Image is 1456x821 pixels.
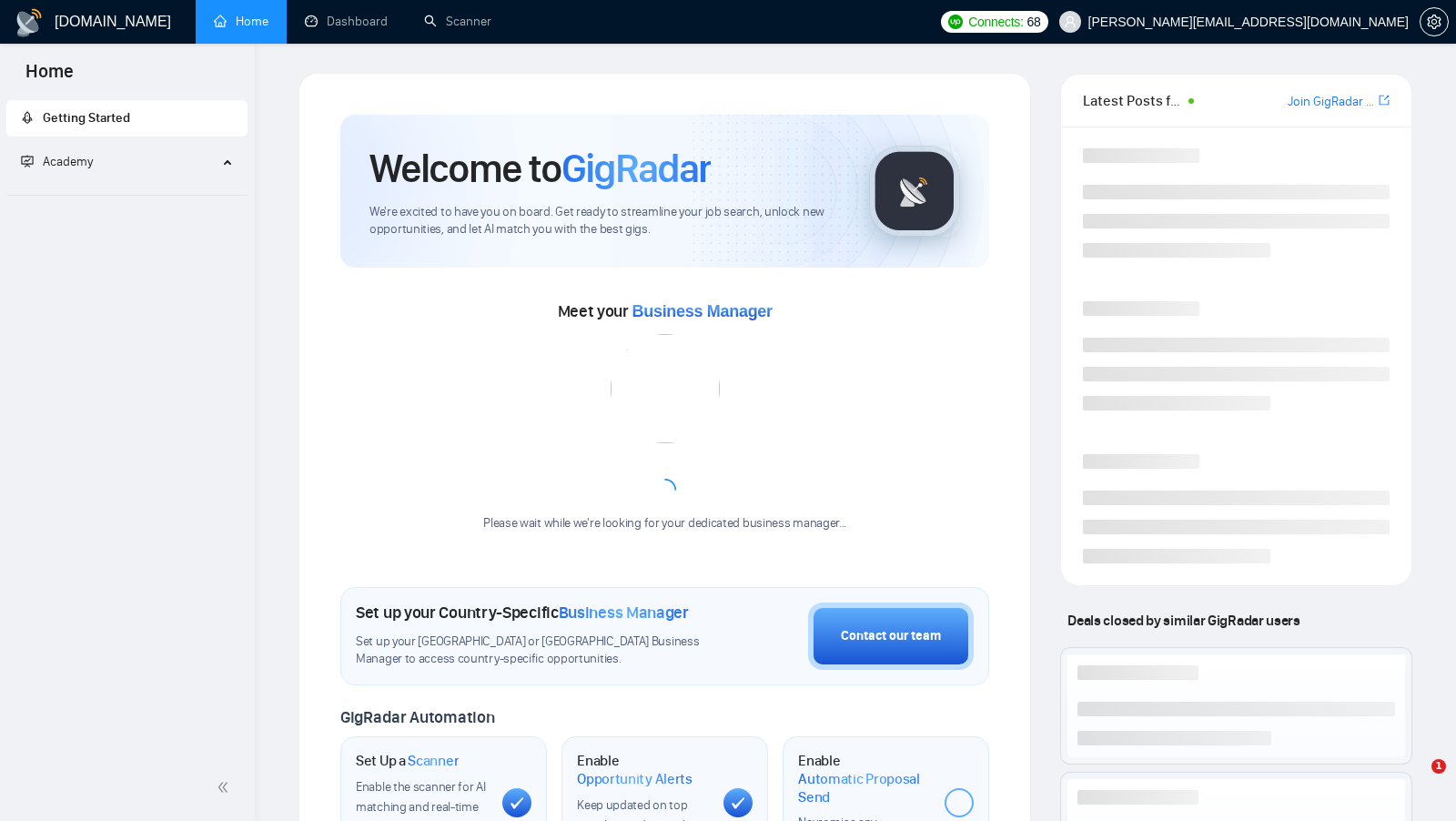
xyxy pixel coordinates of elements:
span: Connects: [968,12,1023,32]
span: loading [654,479,676,501]
span: 1 [1431,759,1446,774]
h1: Enable [798,752,930,806]
h1: Welcome to [369,144,711,193]
h1: Enable [577,752,709,787]
span: Set up your [GEOGRAPHIC_DATA] or [GEOGRAPHIC_DATA] Business Manager to access country-specific op... [356,633,717,668]
a: dashboardDashboard [305,14,388,29]
span: Getting Started [43,110,130,126]
span: fund-projection-screen [21,155,34,167]
a: setting [1420,15,1449,29]
span: Home [11,58,88,96]
span: GigRadar Automation [340,707,494,727]
span: Academy [21,154,93,169]
span: GigRadar [561,144,711,193]
span: Business Manager [632,302,773,320]
span: double-left [217,778,235,796]
span: Deals closed by similar GigRadar users [1060,604,1307,636]
h1: Set Up a [356,752,459,770]
iframe: Intercom live chat [1394,759,1438,803]
span: 68 [1027,12,1041,32]
span: Automatic Proposal Send [798,770,930,806]
button: setting [1420,7,1449,36]
span: We're excited to have you on board. Get ready to streamline your job search, unlock new opportuni... [369,204,840,238]
span: rocket [21,111,34,124]
button: Contact our team [808,603,974,670]
img: logo [15,8,44,37]
img: gigradar-logo.png [869,146,960,237]
span: Business Manager [559,603,689,623]
span: Meet your [558,301,773,321]
span: Latest Posts from the GigRadar Community [1083,89,1182,112]
span: user [1064,15,1077,28]
span: export [1379,93,1390,107]
li: Academy Homepage [6,188,248,199]
div: Please wait while we're looking for your dedicated business manager... [472,515,857,532]
span: setting [1421,15,1448,29]
span: Scanner [408,752,459,770]
li: Getting Started [6,100,248,137]
img: error [611,334,720,443]
span: Opportunity Alerts [577,770,693,788]
span: Academy [43,154,93,169]
h1: Set up your Country-Specific [356,603,689,623]
div: Contact our team [841,626,941,646]
a: homeHome [214,14,268,29]
a: searchScanner [424,14,491,29]
img: upwork-logo.png [948,15,963,29]
a: export [1379,92,1390,109]
a: Join GigRadar Slack Community [1288,92,1375,112]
